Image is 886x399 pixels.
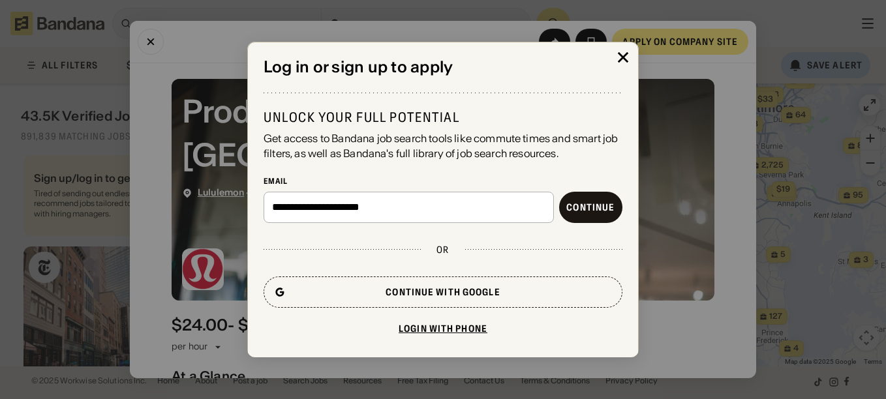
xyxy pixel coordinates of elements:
[436,244,449,256] div: or
[399,324,487,333] div: Login with phone
[264,131,622,160] div: Get access to Bandana job search tools like commute times and smart job filters, as well as Banda...
[264,109,622,126] div: Unlock your full potential
[264,176,622,186] div: Email
[566,203,615,212] div: Continue
[264,58,622,77] div: Log in or sign up to apply
[386,288,500,297] div: Continue with Google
